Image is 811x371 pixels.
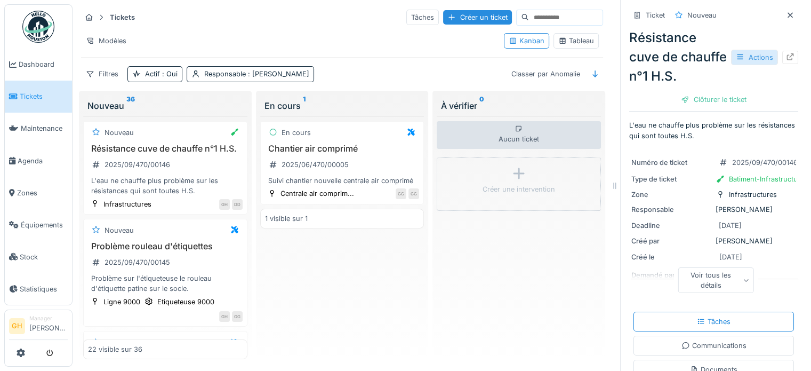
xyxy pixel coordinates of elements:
div: Suivi chantier nouvelle centrale air comprimé [265,176,420,186]
a: Maintenance [5,113,72,145]
a: Équipements [5,209,72,241]
a: Tickets [5,81,72,113]
div: Résistance cuve de chauffe n°1 H.S. [629,28,798,86]
span: Stock [20,252,68,262]
div: GH [219,199,230,210]
div: Zone [631,190,711,200]
div: Clôturer le ticket [677,92,751,107]
a: GH Manager[PERSON_NAME] [9,314,68,340]
div: 2025/09/470/00145 [105,257,170,267]
h3: Résistance cuve de chauffe n°1 H.S. [88,144,243,154]
a: Dashboard [5,49,72,81]
div: Nouveau [105,128,134,138]
img: Badge_color-CXgf-gQk.svg [22,11,54,43]
div: Tâches [697,317,730,327]
div: À vérifier [441,99,597,112]
div: GG [408,188,419,199]
div: Responsable [631,204,711,215]
sup: 36 [126,99,135,112]
div: 2025/09/470/00146 [732,157,798,168]
span: Dashboard [19,59,68,69]
a: Stock [5,241,72,273]
div: Deadline [631,220,711,231]
div: [PERSON_NAME] [631,236,796,246]
span: Statistiques [20,284,68,294]
div: [PERSON_NAME] [631,204,796,215]
div: Type de ticket [631,174,711,184]
div: Batiment-Infrastructure [729,174,804,184]
li: GH [9,318,25,334]
div: [DATE] [719,220,742,231]
span: : Oui [160,70,178,78]
h3: Problème rouleau d'étiquettes [88,241,243,251]
div: Tâches [406,10,439,25]
div: Problème sur l'étiqueteuse le rouleau d'étiquette patine sur le socle. [88,273,243,294]
div: Etiqueteuse 9000 [157,297,214,307]
div: En cours [264,99,420,112]
a: Zones [5,177,72,209]
div: L'eau ne chauffe plus problème sur les résistances qui sont toutes H.S. [88,176,243,196]
div: Créé le [631,252,711,262]
div: Kanban [509,36,544,46]
div: [DATE] [719,252,742,262]
div: GG [232,311,243,322]
div: Infrastructures [729,190,777,200]
div: GG [396,188,406,199]
div: Créer un ticket [443,10,512,25]
div: Aucun ticket [437,121,601,149]
div: Classer par Anomalie [507,66,585,82]
h3: Chantier air comprimé [265,144,420,154]
span: : [PERSON_NAME] [246,70,309,78]
div: Actif [145,69,178,79]
div: Communications [681,341,746,351]
span: Équipements [21,220,68,230]
strong: Tickets [106,12,139,22]
div: Voir tous les détails [678,267,754,293]
span: Agenda [18,156,68,166]
div: Filtres [81,66,123,82]
div: En cours [282,128,311,138]
div: 2025/09/470/00146 [105,160,170,170]
div: 1 visible sur 1 [265,214,308,224]
div: Ticket [646,10,665,20]
div: 2025/06/470/00005 [282,160,349,170]
div: Ligne 9000 [103,297,140,307]
div: Centrale air comprim... [280,188,354,199]
div: Nouveau [105,337,134,348]
div: Numéro de ticket [631,157,711,168]
div: Modèles [81,33,131,49]
div: Nouveau [87,99,243,112]
div: DD [232,199,243,210]
div: Nouveau [687,10,717,20]
sup: 1 [303,99,306,112]
div: Infrastructures [103,199,151,209]
div: Actions [731,50,778,65]
div: Créer une intervention [483,184,555,194]
sup: 0 [479,99,484,112]
span: Tickets [20,91,68,101]
a: Agenda [5,145,72,177]
div: Manager [29,314,68,322]
li: [PERSON_NAME] [29,314,68,337]
p: L'eau ne chauffe plus problème sur les résistances qui sont toutes H.S. [629,120,798,140]
span: Zones [17,188,68,198]
div: Tableau [558,36,594,46]
div: Nouveau [105,225,134,235]
div: Responsable [204,69,309,79]
div: 22 visible sur 36 [88,344,142,354]
div: Créé par [631,236,711,246]
div: GH [219,311,230,322]
span: Maintenance [21,123,68,133]
a: Statistiques [5,273,72,305]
